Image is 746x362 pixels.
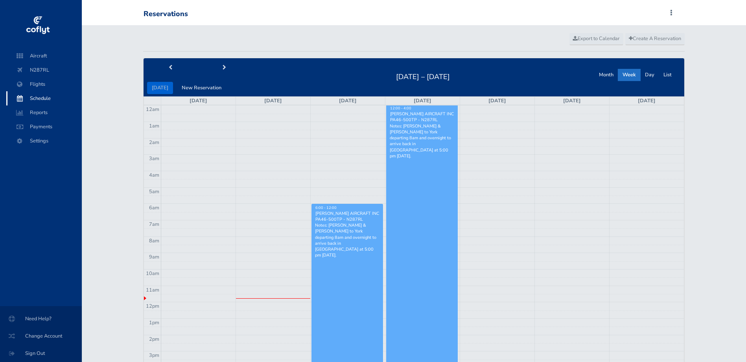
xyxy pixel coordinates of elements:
[14,77,74,91] span: Flights
[14,134,74,148] span: Settings
[594,69,618,81] button: Month
[315,205,337,210] span: 6:00 - 12:00
[638,97,656,104] a: [DATE]
[149,336,159,343] span: 2pm
[659,69,676,81] button: List
[25,14,51,37] img: coflyt logo
[197,62,252,74] button: next
[563,97,581,104] a: [DATE]
[146,106,159,113] span: 12am
[14,49,74,63] span: Aircraft
[149,221,159,228] span: 7am
[149,155,159,162] span: 3am
[390,106,411,111] span: 12:00 - 4:00
[9,346,72,360] span: Sign Out
[144,10,188,18] div: Reservations
[149,172,159,179] span: 4am
[14,91,74,105] span: Schedule
[149,253,159,260] span: 9am
[146,286,159,294] span: 11am
[640,69,659,81] button: Day
[149,122,159,129] span: 1am
[488,97,506,104] a: [DATE]
[414,97,431,104] a: [DATE]
[14,105,74,120] span: Reports
[149,139,159,146] span: 2am
[339,97,357,104] a: [DATE]
[149,352,159,359] span: 3pm
[315,211,379,222] div: [PERSON_NAME] AIRCRAFT INC PA46-500TP - N287RL
[147,82,173,94] button: [DATE]
[629,35,681,42] span: Create A Reservation
[190,97,207,104] a: [DATE]
[390,111,454,123] div: [PERSON_NAME] AIRCRAFT INC PA46-500TP - N287RL
[14,63,74,77] span: N287RL
[149,237,159,244] span: 8am
[390,123,454,159] p: Notes: [PERSON_NAME] & [PERSON_NAME] to York departing 8am and overnight to arrive back in [GEOGR...
[9,329,72,343] span: Change Account
[149,319,159,326] span: 1pm
[14,120,74,134] span: Payments
[9,312,72,326] span: Need Help?
[264,97,282,104] a: [DATE]
[177,82,226,94] button: New Reservation
[146,303,159,310] span: 12pm
[146,270,159,277] span: 10am
[149,204,159,211] span: 6am
[391,70,455,81] h2: [DATE] – [DATE]
[315,222,379,258] p: Notes: [PERSON_NAME] & [PERSON_NAME] to York departing 8am and overnight to arrive back in [GEOGR...
[573,35,620,42] span: Export to Calendar
[618,69,641,81] button: Week
[144,62,198,74] button: prev
[569,33,623,45] a: Export to Calendar
[625,33,685,45] a: Create A Reservation
[149,188,159,195] span: 5am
